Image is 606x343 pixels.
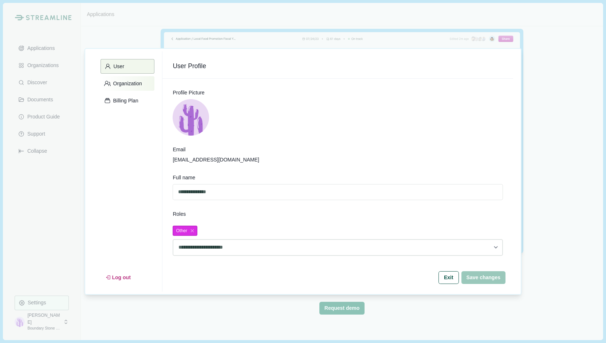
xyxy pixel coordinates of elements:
p: User [111,63,125,70]
div: Roles [173,210,503,218]
div: Profile Picture [173,89,503,97]
button: Exit [438,271,459,284]
button: User [101,59,154,74]
span: Other [176,228,187,234]
button: Save changes [461,271,505,284]
span: [EMAIL_ADDRESS][DOMAIN_NAME] [173,156,503,164]
button: close [189,227,196,234]
img: profile picture [173,99,209,136]
div: Email [173,146,503,153]
p: Organization [111,81,142,87]
button: Log out [101,271,136,284]
div: Full name [173,174,503,182]
span: User Profile [173,62,503,71]
button: Organization [101,76,154,91]
button: Billing Plan [101,93,154,108]
p: Billing Plan [111,98,138,104]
